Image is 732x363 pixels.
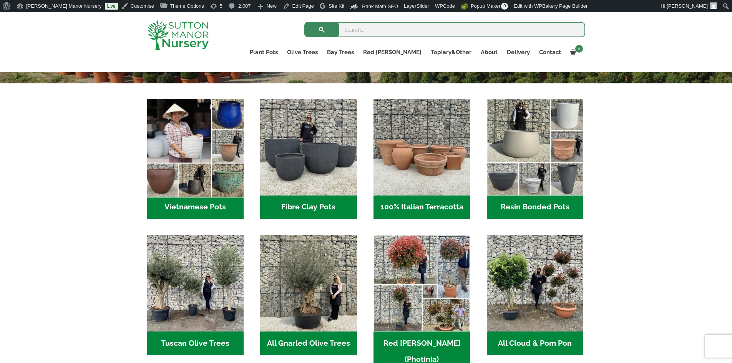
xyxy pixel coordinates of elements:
span: Rank Math SEO [362,3,398,9]
a: Visit product category 100% Italian Terracotta [373,99,470,219]
a: Visit product category Fibre Clay Pots [260,99,357,219]
a: Visit product category All Cloud & Pom Pon [487,235,583,355]
span: 1 [575,45,583,53]
h2: Fibre Clay Pots [260,196,357,219]
img: Home - 67232D1B A461 444F B0F6 BDEDC2C7E10B 1 105 c [487,99,583,195]
img: Home - A124EB98 0980 45A7 B835 C04B779F7765 [487,235,583,332]
a: Red [PERSON_NAME] [359,47,426,58]
a: Olive Trees [282,47,322,58]
img: Home - 1B137C32 8D99 4B1A AA2F 25D5E514E47D 1 105 c [373,99,470,195]
a: Delivery [502,47,534,58]
a: Topiary&Other [426,47,476,58]
span: [PERSON_NAME] [667,3,708,9]
h2: 100% Italian Terracotta [373,196,470,219]
a: Plant Pots [245,47,282,58]
span: 0 [501,3,508,10]
a: Live [105,3,118,10]
span: Site Kit [329,3,344,9]
a: Visit product category Tuscan Olive Trees [147,235,244,355]
a: Visit product category All Gnarled Olive Trees [260,235,357,355]
h2: Tuscan Olive Trees [147,332,244,355]
h2: Vietnamese Pots [147,196,244,219]
input: Search... [304,22,585,37]
a: Bay Trees [322,47,359,58]
a: 1 [566,47,585,58]
a: Contact [534,47,566,58]
h2: All Cloud & Pom Pon [487,332,583,355]
a: Visit product category Vietnamese Pots [147,99,244,219]
img: logo [147,20,209,50]
img: Home - 8194B7A3 2818 4562 B9DD 4EBD5DC21C71 1 105 c 1 [260,99,357,195]
img: Home - 5833C5B7 31D0 4C3A 8E42 DB494A1738DB [260,235,357,332]
img: Home - 7716AD77 15EA 4607 B135 B37375859F10 [147,235,244,332]
a: About [476,47,502,58]
a: Visit product category Resin Bonded Pots [487,99,583,219]
img: Home - 6E921A5B 9E2F 4B13 AB99 4EF601C89C59 1 105 c [144,96,246,198]
img: Home - F5A23A45 75B5 4929 8FB2 454246946332 [373,235,470,332]
h2: Resin Bonded Pots [487,196,583,219]
h2: All Gnarled Olive Trees [260,332,357,355]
